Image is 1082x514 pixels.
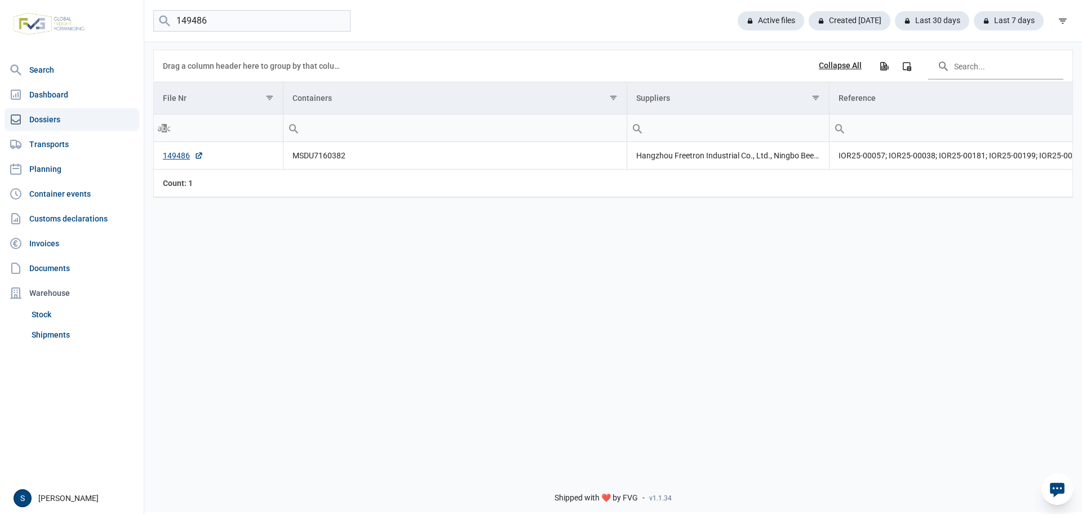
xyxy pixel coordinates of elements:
a: Stock [27,304,139,325]
div: Column Chooser [897,56,917,76]
span: Show filter options for column 'File Nr' [265,94,274,102]
div: Search box [154,114,174,141]
a: Dashboard [5,83,139,106]
span: Show filter options for column 'Containers' [609,94,618,102]
td: Filter cell [627,114,829,142]
span: Show filter options for column 'Suppliers' [812,94,820,102]
td: Filter cell [283,114,627,142]
div: Last 7 days [974,11,1044,30]
div: File Nr Count: 1 [163,178,274,189]
div: Search box [283,114,304,141]
div: Created [DATE] [809,11,890,30]
a: Search [5,59,139,81]
a: Documents [5,257,139,280]
div: Data grid with 1 rows and 8 columns [154,50,1072,197]
td: Hangzhou Freetron Industrial Co., Ltd., Ningbo Beefit Kitchenware Co., Ltd., Ningbo Wansheng Impo... [627,142,829,170]
a: Planning [5,158,139,180]
span: Shipped with ❤️ by FVG [555,493,638,503]
div: File Nr [163,94,187,103]
div: Collapse All [819,61,862,71]
a: 149486 [163,150,203,161]
a: Invoices [5,232,139,255]
span: v1.1.34 [649,494,672,503]
button: S [14,489,32,507]
input: Filter cell [154,114,283,141]
div: Active files [738,11,804,30]
a: Container events [5,183,139,205]
span: - [642,493,645,503]
div: Drag a column header here to group by that column [163,57,344,75]
img: FVG - Global freight forwarding [9,8,89,39]
input: Search dossiers [153,10,351,32]
div: Search box [627,114,648,141]
a: Transports [5,133,139,156]
div: filter [1053,11,1073,31]
div: Containers [292,94,332,103]
input: Search in the data grid [928,52,1063,79]
div: Data grid toolbar [163,50,1063,82]
div: Search box [830,114,850,141]
td: MSDU7160382 [283,142,627,170]
a: Customs declarations [5,207,139,230]
div: Reference [839,94,876,103]
div: Suppliers [636,94,670,103]
input: Filter cell [283,114,627,141]
div: Last 30 days [895,11,969,30]
div: [PERSON_NAME] [14,489,137,507]
td: Column Containers [283,82,627,114]
input: Filter cell [627,114,829,141]
div: Warehouse [5,282,139,304]
a: Shipments [27,325,139,345]
td: Filter cell [154,114,283,142]
div: Export all data to Excel [873,56,894,76]
td: Column File Nr [154,82,283,114]
td: Column Suppliers [627,82,829,114]
a: Dossiers [5,108,139,131]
